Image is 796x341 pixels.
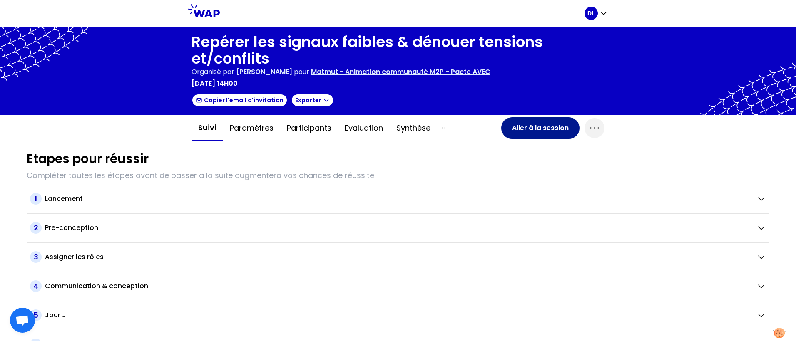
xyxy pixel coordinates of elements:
button: 5Jour J [30,309,766,321]
span: 3 [30,251,42,263]
button: Copier l'email d'invitation [192,94,288,107]
span: 1 [30,193,42,205]
button: 3Assigner les rôles [30,251,766,263]
h1: Repérer les signaux faibles & dénouer tensions et/conflits [192,34,604,67]
button: Paramètres [223,116,280,141]
h2: Communication & conception [45,281,148,291]
p: DL [587,9,595,17]
h2: Lancement [45,194,83,204]
h2: Assigner les rôles [45,252,104,262]
span: 4 [30,280,42,292]
span: [PERSON_NAME] [236,67,292,77]
button: Synthèse [390,116,437,141]
p: [DATE] 14h00 [192,79,238,89]
p: Organisé par [192,67,234,77]
p: pour [294,67,309,77]
p: Compléter toutes les étapes avant de passer à la suite augmentera vos chances de réussite [27,170,769,181]
div: Ouvrir le chat [10,308,35,333]
button: Evaluation [338,116,390,141]
button: DL [585,7,608,20]
h1: Etapes pour réussir [27,151,149,166]
button: Exporter [291,94,334,107]
button: Aller à la session [501,117,580,139]
p: Matmut - Animation communauté M2P - Pacte AVEC [311,67,490,77]
h2: Jour J [45,310,66,320]
button: 2Pre-conception [30,222,766,234]
button: Participants [280,116,338,141]
h2: Pre-conception [45,223,98,233]
span: 5 [30,309,42,321]
span: 2 [30,222,42,234]
button: 4Communication & conception [30,280,766,292]
button: 1Lancement [30,193,766,205]
button: Suivi [192,115,223,141]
